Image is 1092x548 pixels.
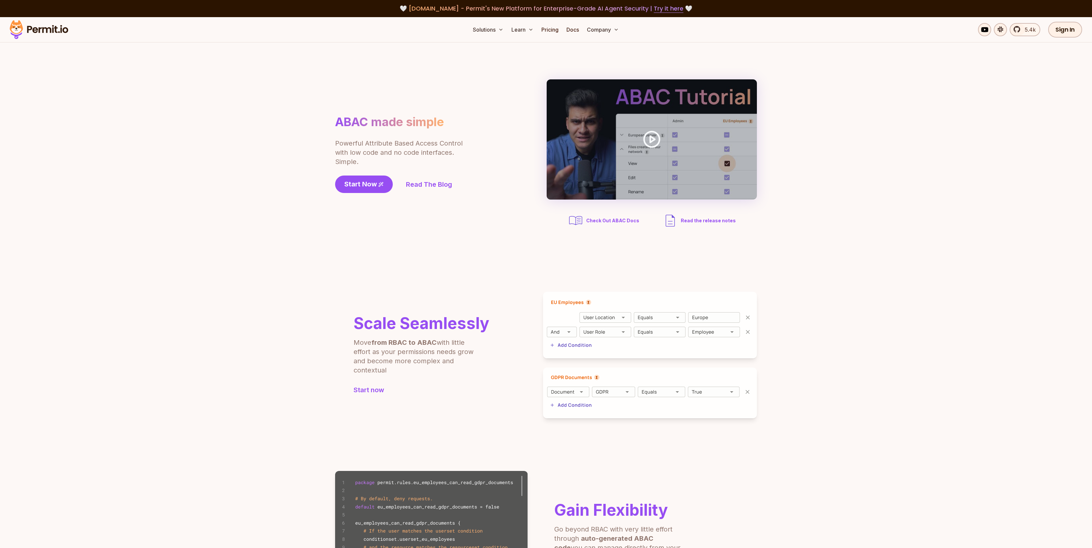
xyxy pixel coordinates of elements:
span: Read the release notes [681,217,736,224]
span: 5.4k [1021,26,1036,34]
a: Sign In [1048,22,1082,38]
img: description [662,213,678,229]
span: [DOMAIN_NAME] - Permit's New Platform for Enterprise-Grade AI Agent Security | [409,4,683,13]
h1: ABAC made simple [335,115,444,129]
span: Start Now [344,179,377,189]
a: Check Out ABAC Docs [568,213,641,229]
a: Start Now [335,176,393,193]
a: Read The Blog [406,180,452,189]
span: Check Out ABAC Docs [586,217,639,224]
a: Pricing [539,23,561,36]
a: Start now [354,385,489,395]
div: 🤍 🤍 [16,4,1076,13]
p: Powerful Attribute Based Access Control with low code and no code interfaces. Simple. [335,139,464,166]
a: Read the release notes [662,213,736,229]
h2: Scale Seamlessly [354,315,489,331]
p: Move with little effort as your permissions needs grow and become more complex and contextual [354,338,482,375]
img: Permit logo [7,18,71,41]
a: 5.4k [1010,23,1040,36]
button: Solutions [470,23,506,36]
img: abac docs [568,213,584,229]
a: Docs [564,23,582,36]
b: from RBAC to ABAC [371,339,437,346]
h2: Gain Flexibility [554,502,683,518]
button: Company [584,23,621,36]
button: Learn [509,23,536,36]
a: Try it here [654,4,683,13]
